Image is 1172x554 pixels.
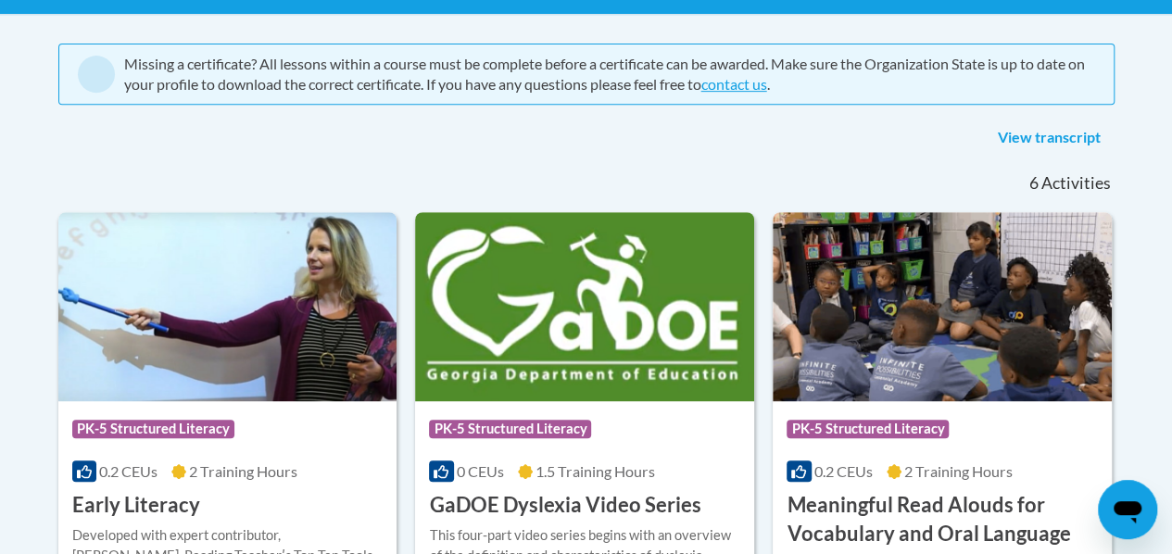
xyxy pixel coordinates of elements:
[904,462,1013,480] span: 2 Training Hours
[72,420,234,438] span: PK-5 Structured Literacy
[773,212,1112,401] img: Course Logo
[787,420,949,438] span: PK-5 Structured Literacy
[99,462,158,480] span: 0.2 CEUs
[984,123,1115,153] a: View transcript
[814,462,873,480] span: 0.2 CEUs
[72,491,200,520] h3: Early Literacy
[701,75,767,93] a: contact us
[536,462,655,480] span: 1.5 Training Hours
[1028,173,1038,194] span: 6
[429,420,591,438] span: PK-5 Structured Literacy
[429,491,700,520] h3: GaDOE Dyslexia Video Series
[124,54,1095,94] div: Missing a certificate? All lessons within a course must be complete before a certificate can be a...
[457,462,504,480] span: 0 CEUs
[1041,173,1111,194] span: Activities
[1098,480,1157,539] iframe: Button to launch messaging window
[58,212,397,401] img: Course Logo
[189,462,297,480] span: 2 Training Hours
[415,212,754,401] img: Course Logo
